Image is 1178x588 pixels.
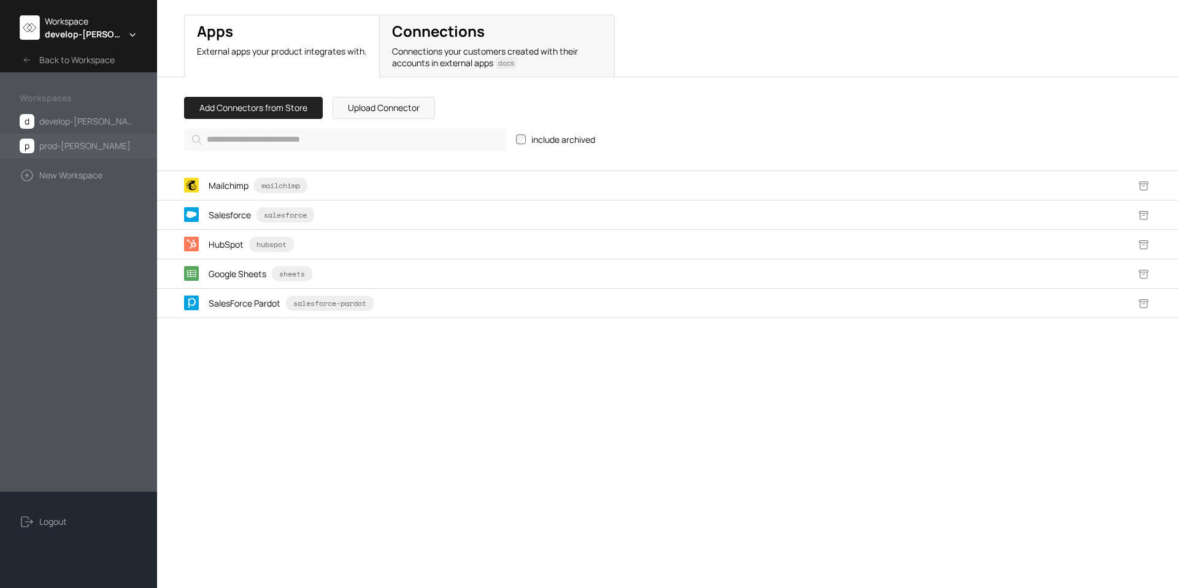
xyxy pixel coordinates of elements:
[197,23,367,40] h2: Apps
[39,139,131,153] span: prod-[PERSON_NAME]
[184,207,199,222] img: Salesforce
[285,295,374,311] span: salesforce-pardot
[39,514,67,529] span: Logout
[197,45,367,58] p: External apps your product integrates with.
[496,57,517,69] a: docs
[248,236,294,253] span: hubspot
[516,135,526,145] input: include archived
[209,202,1126,228] button: Salesforcesalesforce
[184,97,323,119] button: Add Connectors from Store
[392,23,602,40] h2: Connections
[1136,178,1151,193] button: Archive
[39,168,102,183] span: New Workspace
[39,114,137,129] span: develop-[PERSON_NAME]
[184,237,199,251] img: HubSpot
[45,28,137,40] div: develop-brame
[209,172,1126,199] button: Mailchimpmailchimp
[271,265,313,282] span: sheets
[1136,267,1151,281] button: Archive
[184,178,199,193] img: Mailchimp
[45,28,123,40] span: develop-[PERSON_NAME]
[253,177,308,194] span: mailchimp
[209,179,248,192] span: Mailchimp
[209,297,280,310] span: SalesForce Pardot
[516,133,595,146] label: include archived
[209,261,1126,287] button: Google Sheetssheets
[39,53,115,67] span: Back to Workspace
[333,97,435,119] button: Upload Connector
[209,231,1126,258] button: HubSpothubspot
[20,139,34,153] span: p
[209,238,244,251] span: HubSpot
[256,207,315,223] span: salesforce
[45,15,137,28] div: Workspace
[20,15,137,40] div: Workspacedevelop-[PERSON_NAME]
[392,45,602,69] p: Connections your customers created with their accounts in external apps
[1136,237,1151,252] button: Archive
[1136,296,1151,311] button: Archive
[20,114,34,129] span: d
[209,290,1126,316] button: SalesForce Pardotsalesforce-pardot
[209,267,266,280] span: Google Sheets
[184,296,199,310] img: SalesForce Pardot
[1136,208,1151,223] button: Archive
[184,266,199,281] img: Google Sheets
[209,208,251,221] span: Salesforce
